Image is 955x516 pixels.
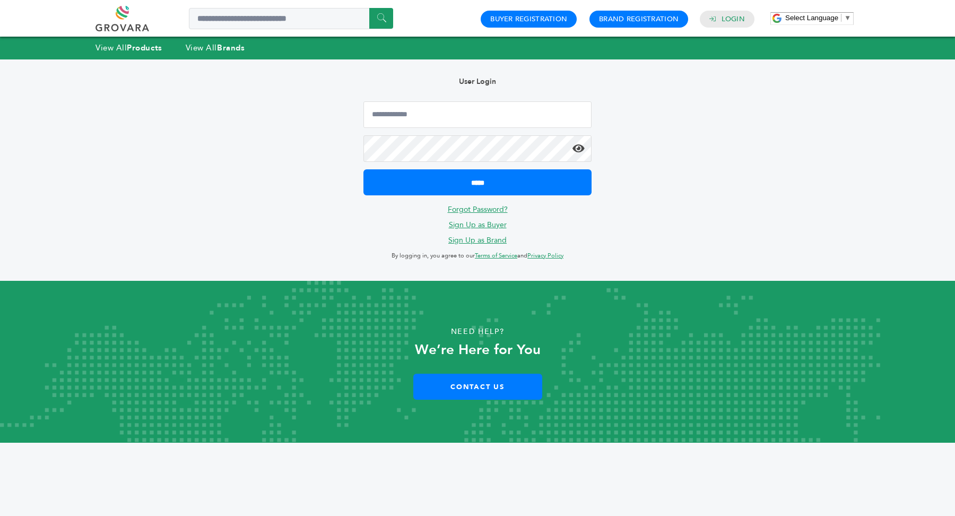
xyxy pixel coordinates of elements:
[722,14,745,24] a: Login
[599,14,679,24] a: Brand Registration
[95,42,162,53] a: View AllProducts
[785,14,851,22] a: Select Language​
[448,235,507,245] a: Sign Up as Brand
[186,42,245,53] a: View AllBrands
[363,250,592,262] p: By logging in, you agree to our and
[413,374,542,400] a: Contact Us
[844,14,851,22] span: ▼
[363,135,592,162] input: Password
[448,204,508,214] a: Forgot Password?
[363,101,592,128] input: Email Address
[217,42,245,53] strong: Brands
[459,76,496,87] b: User Login
[785,14,838,22] span: Select Language
[415,340,541,359] strong: We’re Here for You
[189,8,393,29] input: Search a product or brand...
[490,14,567,24] a: Buyer Registration
[475,252,517,260] a: Terms of Service
[527,252,563,260] a: Privacy Policy
[449,220,507,230] a: Sign Up as Buyer
[48,324,907,340] p: Need Help?
[127,42,162,53] strong: Products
